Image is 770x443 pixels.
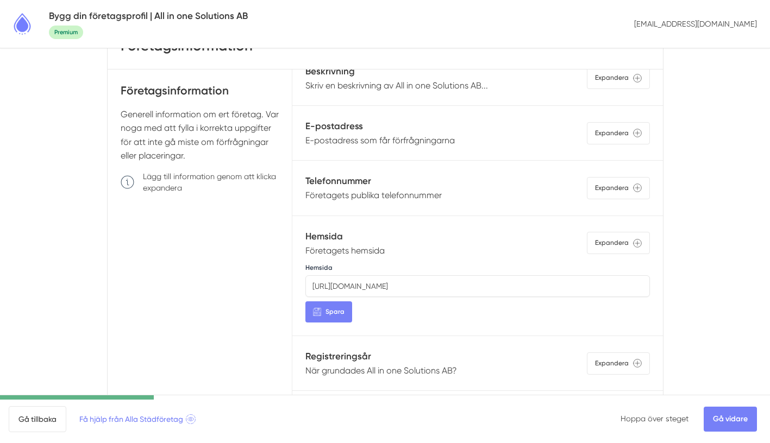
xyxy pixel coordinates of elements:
[587,352,650,375] div: Expandera
[305,349,457,364] h5: Registreringsår
[704,407,757,432] a: Gå vidare
[587,67,650,89] div: Expandera
[305,119,455,134] h5: E-postadress
[143,171,279,193] p: Lägg till information genom att klicka expandera
[305,263,333,272] label: Hemsida
[49,26,83,39] span: Premium
[325,307,345,317] span: Spara
[305,79,488,92] p: Skriv en beskrivning av All in one Solutions AB...
[587,122,650,144] div: Expandera
[49,9,248,23] h5: Bygg din företagsprofil | All in one Solutions AB
[79,413,196,425] span: Få hjälp från Alla Städföretag
[121,83,279,107] h4: Företagsinformation
[621,414,688,423] a: Hoppa över steget
[305,275,649,297] input: Hemsida
[305,244,385,257] p: Företagets hemsida
[587,232,650,254] div: Expandera
[121,107,279,163] p: Generell information om ert företag. Var noga med att fylla i korrekta uppgifter för att inte gå ...
[305,364,457,377] p: När grundades All in one Solutions AB?
[305,301,352,322] button: Spara
[305,64,488,79] h5: Beskrivning
[305,229,385,244] h5: Hemsida
[587,177,650,199] div: Expandera
[630,14,761,34] p: [EMAIL_ADDRESS][DOMAIN_NAME]
[305,174,442,188] h5: Telefonnummer
[9,10,36,37] img: Alla Städföretag
[305,134,455,147] p: E-postadress som får förfrågningarna
[9,406,66,432] a: Gå tillbaka
[305,188,442,202] p: Företagets publika telefonnummer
